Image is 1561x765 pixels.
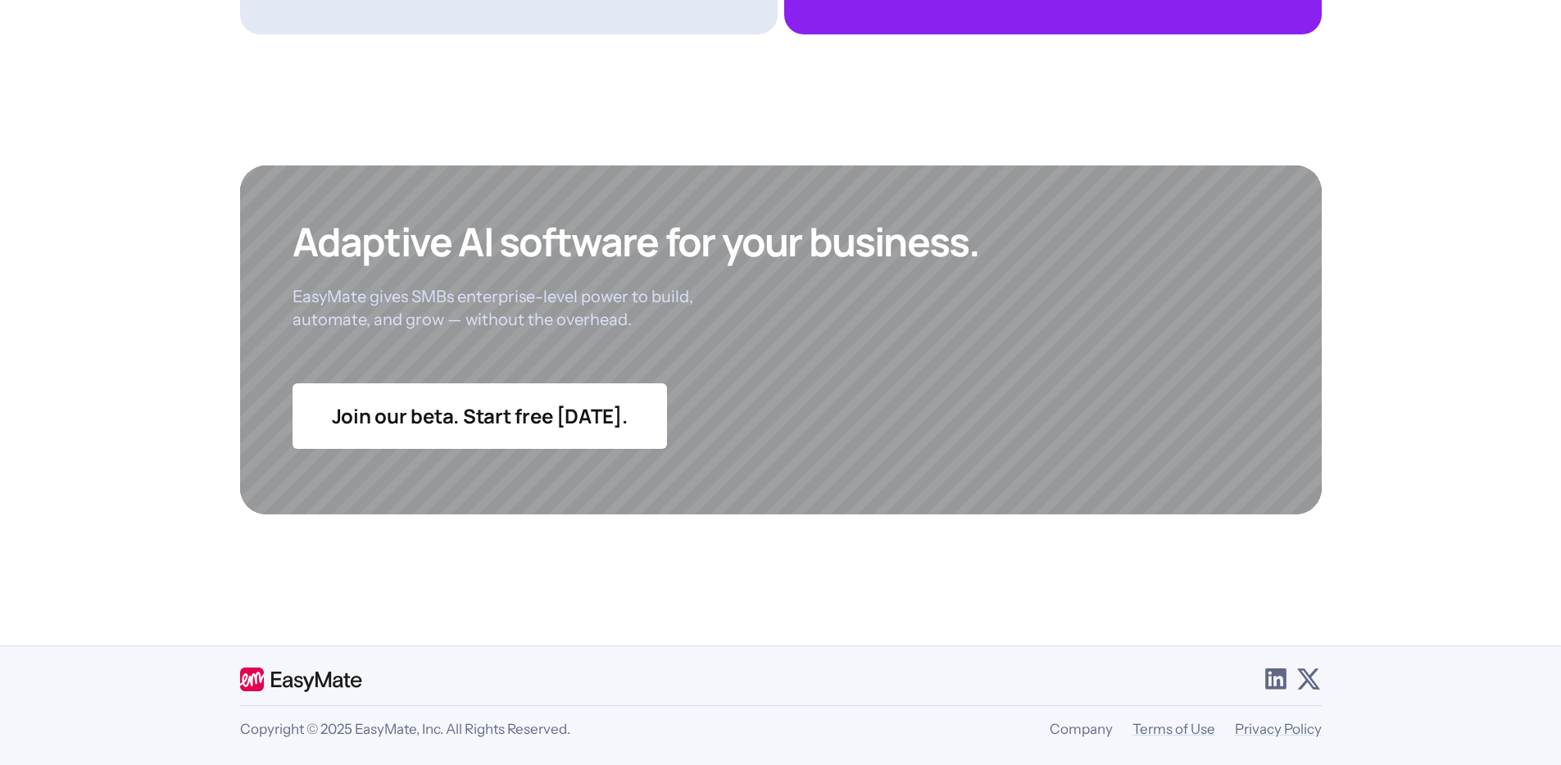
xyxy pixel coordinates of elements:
p: EasyMate gives SMBs enterprise-level power to build, automate, and grow — without the overhead. [293,285,719,331]
h2: Adaptive AI software for your business. [293,218,980,265]
a: Privacy Policy [1235,721,1322,737]
a: Company [1050,721,1113,737]
a: Terms of Use [1132,721,1215,737]
p: Copyright © 2025 EasyMate, Inc. All Rights Reserved. [240,719,570,739]
img: EasyMate logo [240,667,362,692]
